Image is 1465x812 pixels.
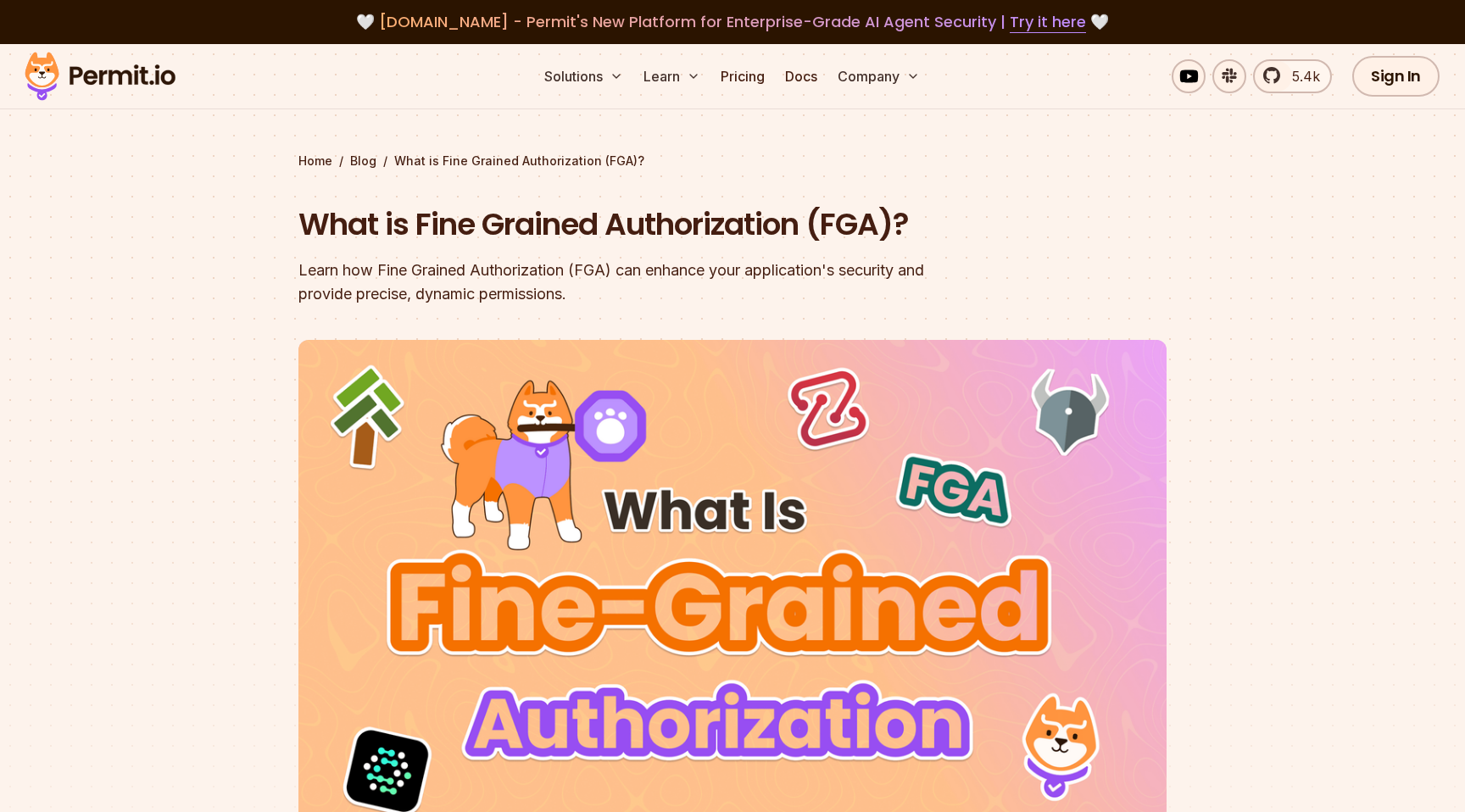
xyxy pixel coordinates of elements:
[298,203,950,246] h1: What is Fine Grained Authorization (FGA)?
[41,10,1424,34] div: 🤍 🤍
[778,59,824,93] a: Docs
[298,259,950,306] div: Learn how Fine Grained Authorization (FGA) can enhance your application's security and provide pr...
[298,153,332,170] a: Home
[714,59,771,93] a: Pricing
[298,153,1167,170] div: / /
[379,11,1086,32] span: [DOMAIN_NAME] - Permit's New Platform for Enterprise-Grade AI Agent Security |
[350,153,376,170] a: Blog
[831,59,927,93] button: Company
[1253,59,1332,93] a: 5.4k
[538,59,630,93] button: Solutions
[1010,11,1086,33] a: Try it here
[637,59,707,93] button: Learn
[17,47,183,105] img: Permit logo
[1282,66,1320,86] span: 5.4k
[1352,56,1440,97] a: Sign In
